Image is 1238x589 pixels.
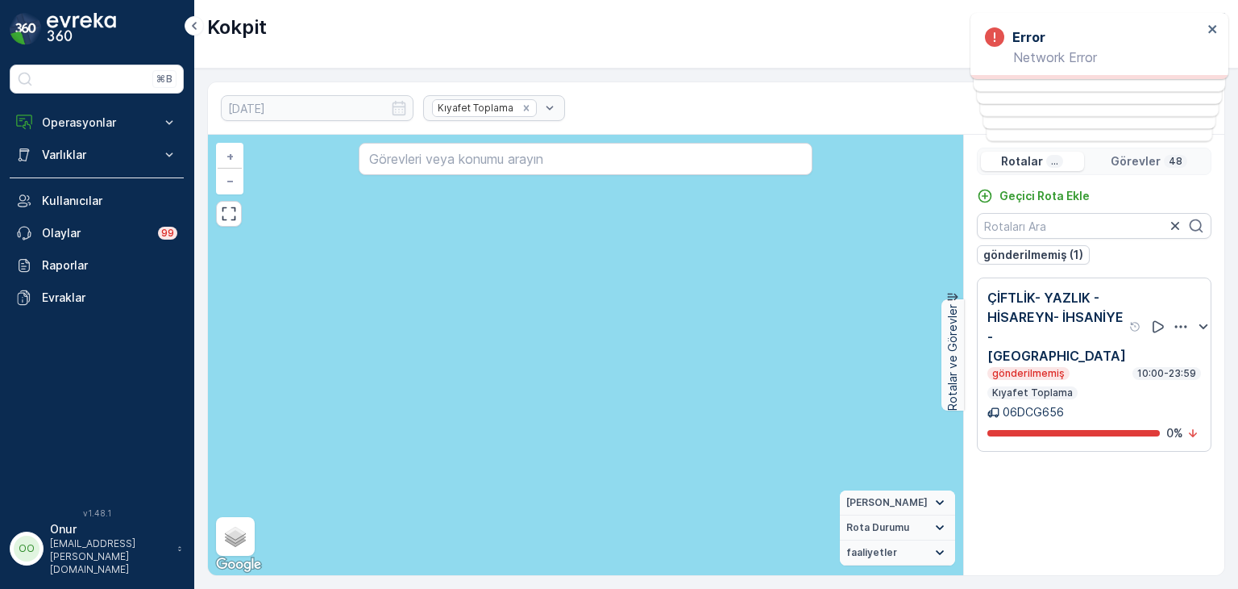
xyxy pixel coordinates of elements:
span: v 1.48.1 [10,508,184,518]
p: Operasyonlar [42,115,152,131]
span: Rota Durumu [846,521,909,534]
p: [EMAIL_ADDRESS][PERSON_NAME][DOMAIN_NAME] [50,537,169,576]
p: 06DCG656 [1003,404,1064,420]
img: logo_dark-DEwI_e13.png [47,13,116,45]
span: + [226,149,234,163]
input: Rotaları Ara [977,213,1211,239]
a: Layers [218,519,253,554]
a: Evraklar [10,282,184,314]
p: Geçici Rota Ekle [999,188,1090,204]
h3: Error [1012,27,1045,47]
p: 0 % [1166,425,1183,441]
p: ... [1049,155,1060,168]
p: 99 [161,227,174,240]
p: gönderilmemiş [991,367,1066,380]
img: Google [212,554,265,575]
button: Varlıklar [10,139,184,171]
button: gönderilmemiş (1) [977,245,1090,265]
p: Kıyafet Toplama [991,386,1074,399]
p: Rotalar ve Görevler [945,304,961,411]
summary: Rota Durumu [840,516,955,541]
p: Kokpit [207,15,267,40]
p: ⌘B [156,73,172,86]
a: Bu bölgeyi Google Haritalar'da açın (yeni pencerede açılır) [212,554,265,575]
p: Onur [50,521,169,537]
p: Olaylar [42,225,148,241]
span: faaliyetler [846,546,897,559]
input: dd/mm/yyyy [221,95,413,121]
p: Görevler [1111,153,1161,169]
a: Uzaklaştır [218,169,242,193]
p: Kullanıcılar [42,193,177,209]
a: Yakınlaştır [218,144,242,169]
button: close [1207,23,1219,38]
a: Olaylar99 [10,217,184,249]
p: Varlıklar [42,147,152,163]
p: Raporlar [42,257,177,274]
div: OO [14,536,39,562]
button: OOOnur[EMAIL_ADDRESS][PERSON_NAME][DOMAIN_NAME] [10,521,184,576]
a: Geçici Rota Ekle [977,188,1090,204]
summary: faaliyetler [840,541,955,566]
p: Rotalar [1001,153,1043,169]
p: 10:00-23:59 [1136,367,1198,380]
span: [PERSON_NAME] [846,496,928,509]
a: Raporlar [10,249,184,282]
a: Kullanıcılar [10,185,184,217]
img: logo [10,13,42,45]
p: gönderilmemiş (1) [983,247,1083,263]
button: Operasyonlar [10,107,184,139]
summary: [PERSON_NAME] [840,491,955,516]
p: Evraklar [42,290,177,306]
span: − [226,173,235,187]
p: ÇİFTLİK- YAZLIK -HİSAREYN- İHSANİYE -[GEOGRAPHIC_DATA] [987,288,1126,366]
p: 48 [1167,155,1184,168]
input: Görevleri veya konumu arayın [359,143,812,175]
div: Yardım Araç İkonu [1129,320,1142,333]
p: Network Error [985,50,1203,65]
